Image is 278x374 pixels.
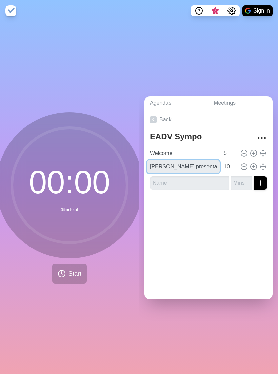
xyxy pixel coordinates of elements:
input: Mins [231,176,252,190]
input: Mins [221,160,237,173]
a: Agendas [144,96,208,110]
input: Mins [221,146,237,160]
button: Sign in [242,5,273,16]
button: More [255,131,269,145]
a: Meetings [208,96,273,110]
img: timeblocks logo [5,5,16,16]
img: google logo [245,8,251,14]
input: Name [147,160,220,173]
button: Settings [223,5,240,16]
button: What’s new [207,5,223,16]
span: 3 [213,8,218,14]
input: Name [147,146,220,160]
input: Name [150,176,229,190]
a: Back [144,110,273,129]
button: Help [191,5,207,16]
button: Start [52,264,87,284]
span: Start [68,269,81,278]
